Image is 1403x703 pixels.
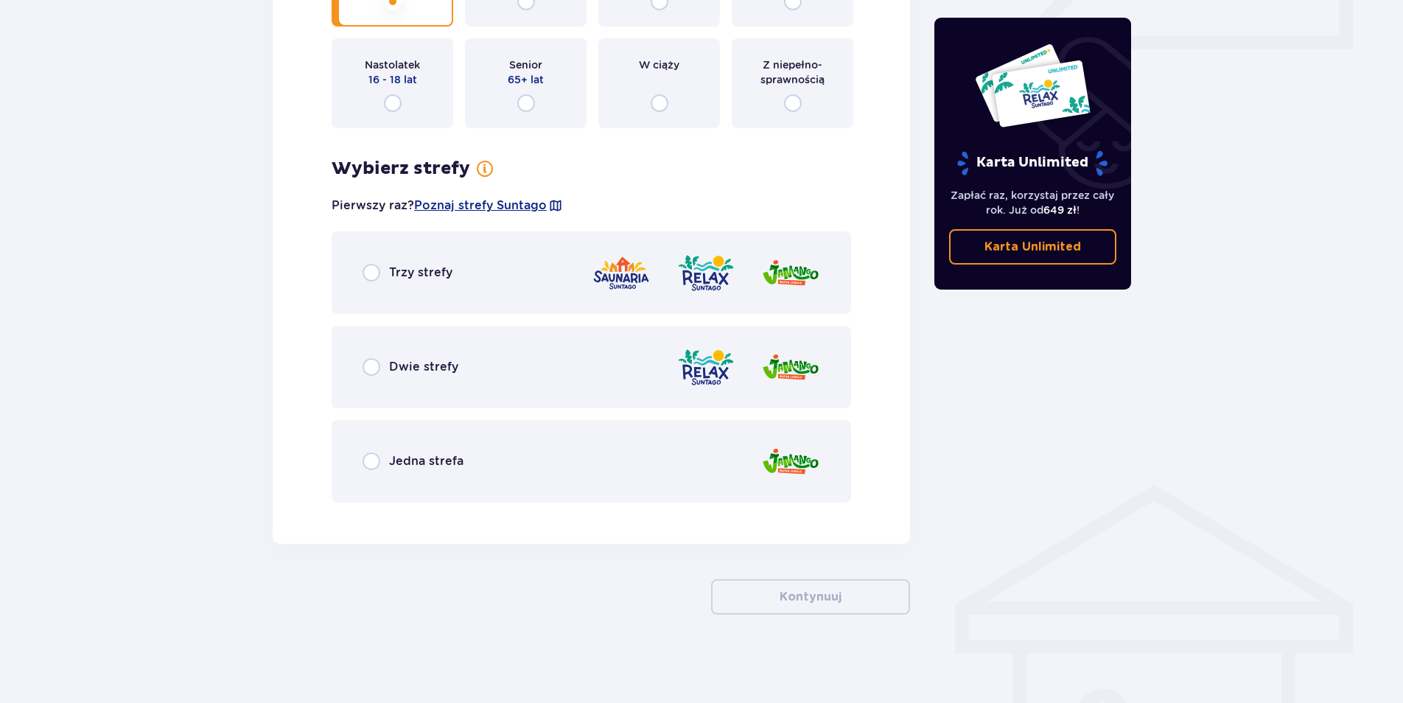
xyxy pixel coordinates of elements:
span: Jedna strefa [389,453,463,469]
img: Dwie karty całoroczne do Suntago z napisem 'UNLIMITED RELAX', na białym tle z tropikalnymi liśćmi... [974,43,1091,128]
img: Relax [676,346,735,388]
a: Karta Unlimited [949,229,1117,265]
h3: Wybierz strefy [332,158,470,180]
span: Nastolatek [365,57,420,72]
img: Saunaria [592,252,651,294]
p: Pierwszy raz? [332,197,563,214]
span: Dwie strefy [389,359,458,375]
button: Kontynuuj [711,579,910,615]
span: 649 zł [1043,204,1077,216]
span: 65+ lat [508,72,544,87]
span: Senior [509,57,542,72]
a: Poznaj strefy Suntago [414,197,547,214]
img: Jamango [761,252,820,294]
p: Karta Unlimited [956,150,1109,176]
span: Z niepełno­sprawnością [745,57,840,87]
p: Karta Unlimited [984,239,1081,255]
img: Relax [676,252,735,294]
img: Jamango [761,441,820,483]
img: Jamango [761,346,820,388]
span: 16 - 18 lat [368,72,417,87]
p: Zapłać raz, korzystaj przez cały rok. Już od ! [949,188,1117,217]
p: Kontynuuj [780,589,842,605]
span: Trzy strefy [389,265,452,281]
span: W ciąży [639,57,679,72]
